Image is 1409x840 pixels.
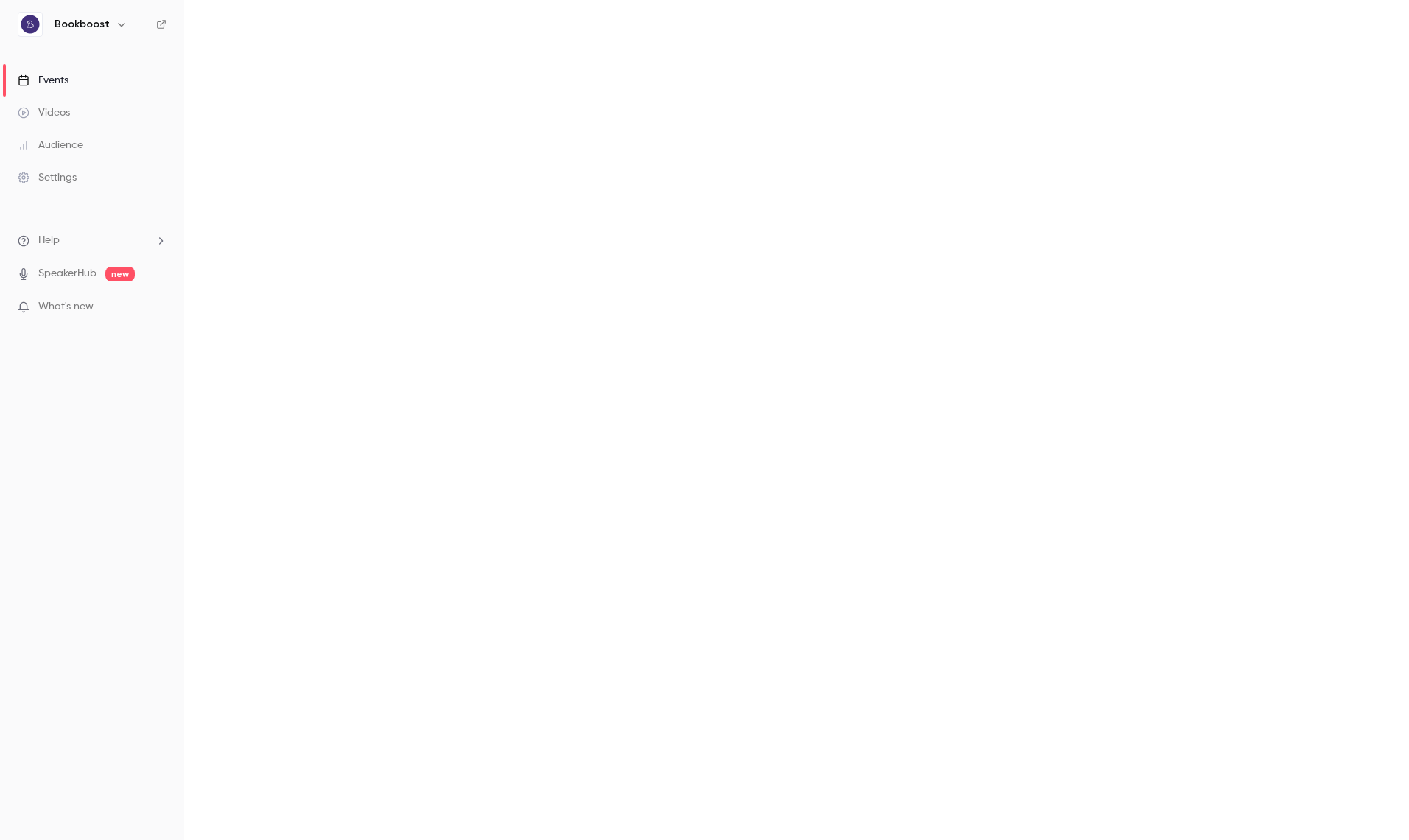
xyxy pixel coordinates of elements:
[38,299,94,315] span: What's new
[38,233,60,248] span: Help
[55,17,110,32] h6: Bookboost
[38,266,96,281] a: SpeakerHub
[18,170,77,185] div: Settings
[18,105,70,120] div: Videos
[18,233,166,248] li: help-dropdown-opener
[18,73,68,88] div: Events
[18,13,42,36] img: Bookboost
[18,138,83,153] div: Audience
[105,267,135,281] span: new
